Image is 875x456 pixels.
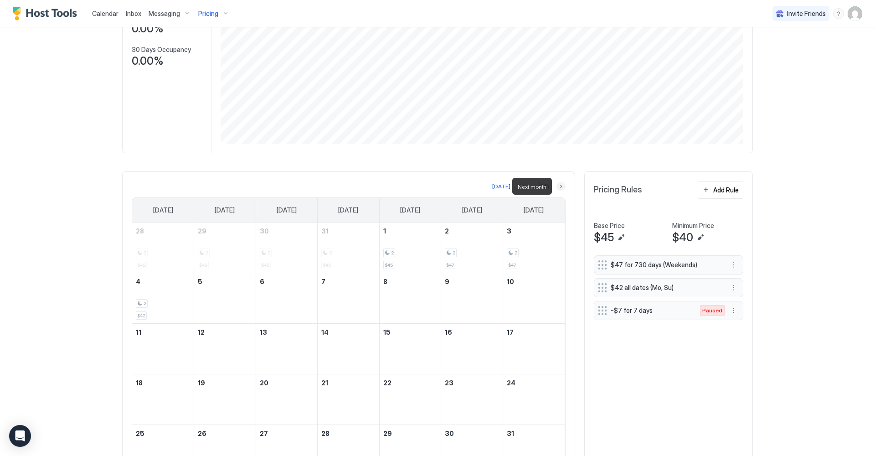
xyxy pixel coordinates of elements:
[379,273,441,324] td: January 8, 2026
[194,223,256,239] a: December 29, 2025
[260,328,267,336] span: 13
[380,425,441,442] a: January 29, 2026
[318,273,380,324] td: January 7, 2026
[132,223,194,273] td: December 28, 2025
[321,278,325,285] span: 7
[787,10,826,18] span: Invite Friends
[92,9,118,18] a: Calendar
[385,262,393,268] span: $45
[503,374,565,425] td: January 24, 2026
[379,223,441,273] td: January 1, 2026
[132,223,194,239] a: December 28, 2025
[215,206,235,214] span: [DATE]
[507,227,511,235] span: 3
[321,328,329,336] span: 14
[391,250,394,256] span: 2
[400,206,420,214] span: [DATE]
[136,430,144,437] span: 25
[137,313,145,319] span: $42
[13,7,81,21] div: Host Tools Logo
[194,374,256,391] a: January 19, 2026
[503,425,565,442] a: January 31, 2026
[728,305,739,316] button: More options
[383,328,391,336] span: 15
[446,262,454,268] span: $47
[507,328,514,336] span: 17
[492,182,510,191] div: [DATE]
[728,282,739,293] div: menu
[256,374,318,425] td: January 20, 2026
[132,273,194,324] td: January 4, 2026
[194,425,256,442] a: January 26, 2026
[256,324,318,374] td: January 13, 2026
[198,379,205,387] span: 19
[672,231,693,244] span: $40
[503,273,565,290] a: January 10, 2026
[318,324,380,374] td: January 14, 2026
[503,324,565,341] a: January 17, 2026
[383,379,391,387] span: 22
[136,227,144,235] span: 28
[611,306,691,315] span: -$7 for 7 days
[698,181,743,199] button: Add Rule
[260,227,269,235] span: 30
[194,324,256,374] td: January 12, 2026
[672,222,714,230] span: Minimum Price
[338,206,358,214] span: [DATE]
[194,374,256,425] td: January 19, 2026
[594,185,642,195] span: Pricing Rules
[126,10,141,17] span: Inbox
[507,278,514,285] span: 10
[153,206,173,214] span: [DATE]
[256,223,318,273] td: December 30, 2025
[453,250,455,256] span: 2
[321,430,329,437] span: 28
[318,223,380,273] td: December 31, 2025
[453,198,491,223] a: Friday
[206,198,244,223] a: Monday
[132,324,194,341] a: January 11, 2026
[695,232,706,243] button: Edit
[318,223,379,239] a: December 31, 2025
[379,324,441,374] td: January 15, 2026
[256,324,318,341] a: January 13, 2026
[594,222,625,230] span: Base Price
[462,206,482,214] span: [DATE]
[445,430,454,437] span: 30
[136,328,141,336] span: 11
[260,278,264,285] span: 6
[383,227,386,235] span: 1
[198,10,218,18] span: Pricing
[194,324,256,341] a: January 12, 2026
[507,430,514,437] span: 31
[441,273,503,290] a: January 9, 2026
[132,46,191,54] span: 30 Days Occupancy
[594,231,614,244] span: $45
[256,273,318,290] a: January 6, 2026
[194,223,256,273] td: December 29, 2025
[491,181,512,192] button: [DATE]
[318,374,380,425] td: January 21, 2026
[260,430,268,437] span: 27
[616,232,627,243] button: Edit
[503,273,565,324] td: January 10, 2026
[728,282,739,293] button: More options
[503,324,565,374] td: January 17, 2026
[198,227,206,235] span: 29
[380,374,441,391] a: January 22, 2026
[391,198,429,223] a: Thursday
[144,301,146,306] span: 2
[441,273,503,324] td: January 9, 2026
[518,183,546,190] span: Next month
[126,9,141,18] a: Inbox
[132,22,164,36] span: 0.00%
[268,198,306,223] a: Tuesday
[503,374,565,391] a: January 24, 2026
[611,284,719,292] span: $42 all dates (Mo, Su)
[702,306,722,315] span: Paused
[445,227,449,235] span: 2
[318,273,379,290] a: January 7, 2026
[507,379,515,387] span: 24
[321,227,329,235] span: 31
[256,273,318,324] td: January 6, 2026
